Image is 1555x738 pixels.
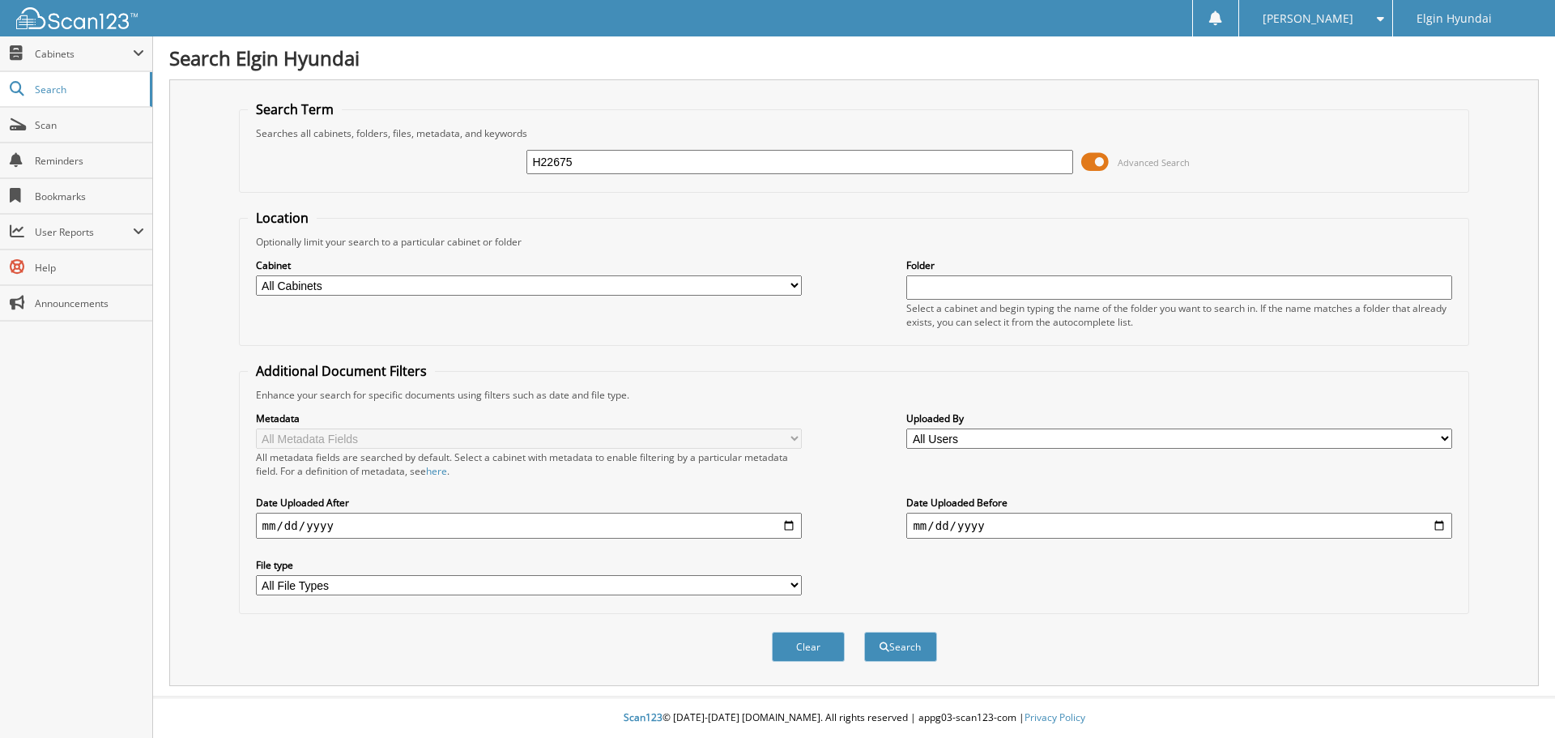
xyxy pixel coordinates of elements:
span: Search [35,83,142,96]
span: [PERSON_NAME] [1263,14,1353,23]
span: Advanced Search [1118,156,1190,169]
label: Date Uploaded After [256,496,802,510]
span: Reminders [35,154,144,168]
span: Bookmarks [35,190,144,203]
div: Searches all cabinets, folders, files, metadata, and keywords [248,126,1461,140]
label: Metadata [256,412,802,425]
label: Uploaded By [906,412,1452,425]
legend: Search Term [248,100,342,118]
div: Optionally limit your search to a particular cabinet or folder [248,235,1461,249]
h1: Search Elgin Hyundai [169,45,1539,71]
span: Scan [35,118,144,132]
label: Folder [906,258,1452,272]
div: Select a cabinet and begin typing the name of the folder you want to search in. If the name match... [906,301,1452,329]
label: Cabinet [256,258,802,272]
img: scan123-logo-white.svg [16,7,138,29]
div: © [DATE]-[DATE] [DOMAIN_NAME]. All rights reserved | appg03-scan123-com | [153,698,1555,738]
span: Help [35,261,144,275]
a: Privacy Policy [1025,710,1085,724]
span: Cabinets [35,47,133,61]
iframe: Chat Widget [1474,660,1555,738]
div: Enhance your search for specific documents using filters such as date and file type. [248,388,1461,402]
span: Elgin Hyundai [1417,14,1492,23]
span: Announcements [35,296,144,310]
span: Scan123 [624,710,662,724]
legend: Additional Document Filters [248,362,435,380]
span: User Reports [35,225,133,239]
label: File type [256,558,802,572]
button: Clear [772,632,845,662]
button: Search [864,632,937,662]
a: here [426,464,447,478]
label: Date Uploaded Before [906,496,1452,510]
input: start [256,513,802,539]
input: end [906,513,1452,539]
legend: Location [248,209,317,227]
div: All metadata fields are searched by default. Select a cabinet with metadata to enable filtering b... [256,450,802,478]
